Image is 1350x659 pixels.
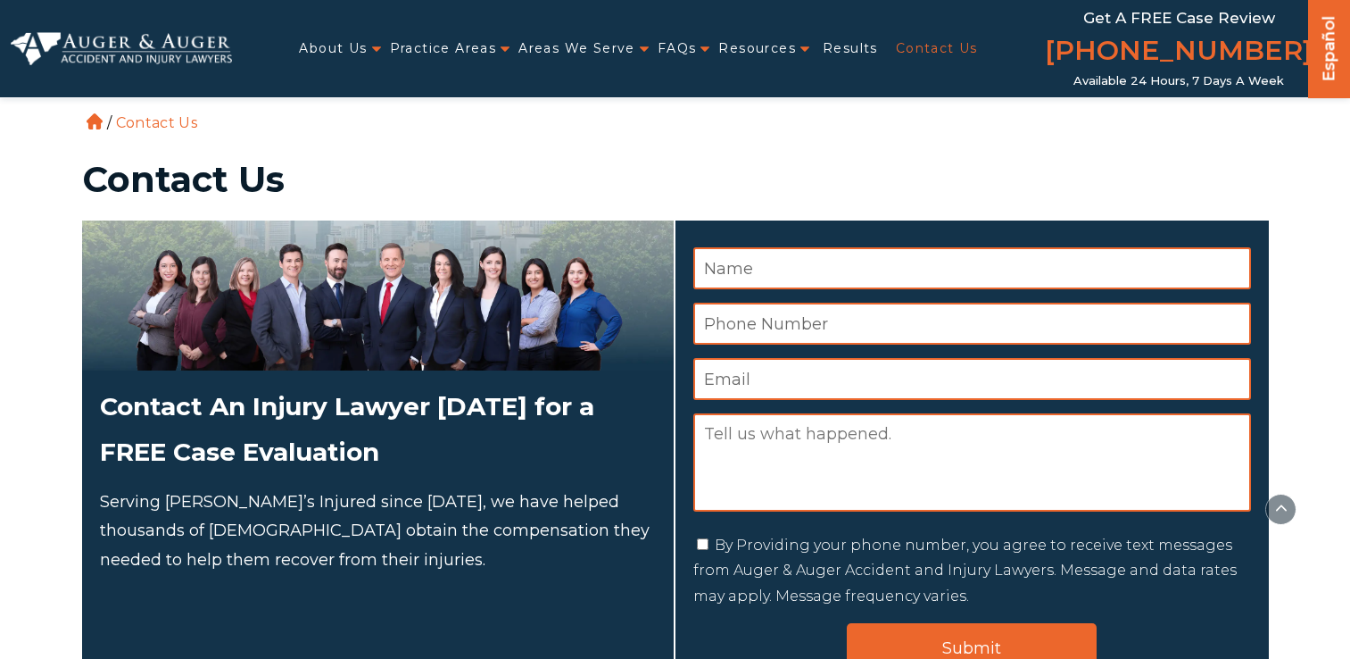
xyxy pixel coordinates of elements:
p: Serving [PERSON_NAME]’s Injured since [DATE], we have helped thousands of [DEMOGRAPHIC_DATA] obta... [100,488,656,574]
a: Home [87,113,103,129]
input: Name [693,247,1251,289]
input: Phone Number [693,303,1251,345]
label: By Providing your phone number, you agree to receive text messages from Auger & Auger Accident an... [693,537,1237,605]
h2: Contact An Injury Lawyer [DATE] for a FREE Case Evaluation [100,384,656,474]
li: Contact Us [112,114,202,131]
img: Auger & Auger Accident and Injury Lawyers Logo [11,32,232,66]
a: FAQs [658,30,697,67]
a: About Us [299,30,367,67]
a: Resources [718,30,796,67]
span: Get a FREE Case Review [1083,9,1275,27]
img: Attorneys [82,221,674,371]
span: Available 24 Hours, 7 Days a Week [1073,74,1284,88]
button: scroll to up [1265,494,1296,525]
h1: Contact Us [82,162,1269,197]
a: Practice Areas [390,30,497,67]
a: Results [823,30,878,67]
a: Areas We Serve [518,30,635,67]
a: Contact Us [896,30,978,67]
input: Email [693,358,1251,400]
a: [PHONE_NUMBER] [1045,31,1313,74]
